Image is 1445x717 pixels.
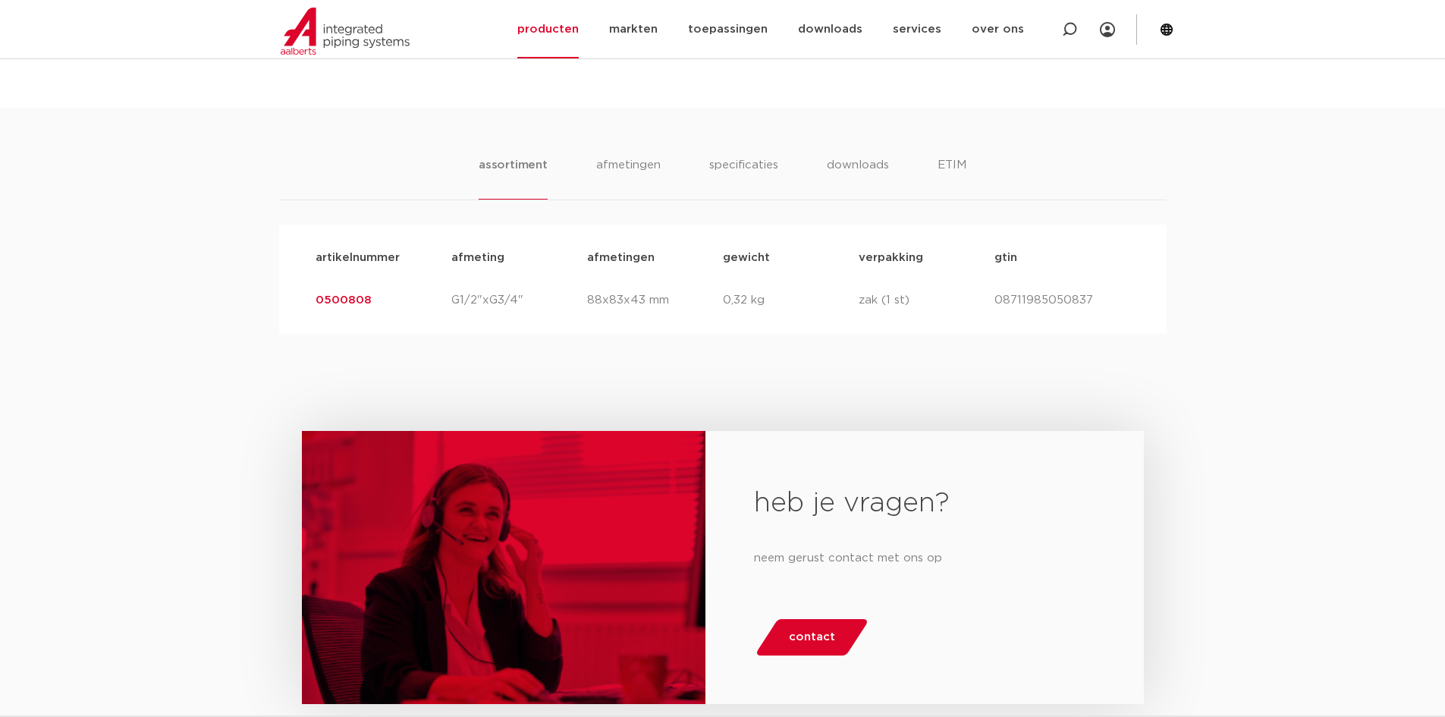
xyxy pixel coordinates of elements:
[587,249,723,267] p: afmetingen
[723,249,859,267] p: gewicht
[479,156,548,200] li: assortiment
[723,291,859,310] p: 0,32 kg
[994,249,1130,267] p: gtin
[451,291,587,310] p: G1/2"xG3/4"
[938,156,966,200] li: ETIM
[827,156,889,200] li: downloads
[754,486,1095,522] h2: heb je vragen?
[789,625,835,649] span: contact
[316,294,372,306] a: 0500808
[859,249,994,267] p: verpakking
[754,546,1095,571] p: neem gerust contact met ons op
[755,619,870,656] a: contact
[596,156,661,200] li: afmetingen
[587,291,723,310] p: 88x83x43 mm
[709,156,778,200] li: specificaties
[994,291,1130,310] p: 08711985050837
[451,249,587,267] p: afmeting
[859,291,994,310] p: zak (1 st)
[316,249,451,267] p: artikelnummer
